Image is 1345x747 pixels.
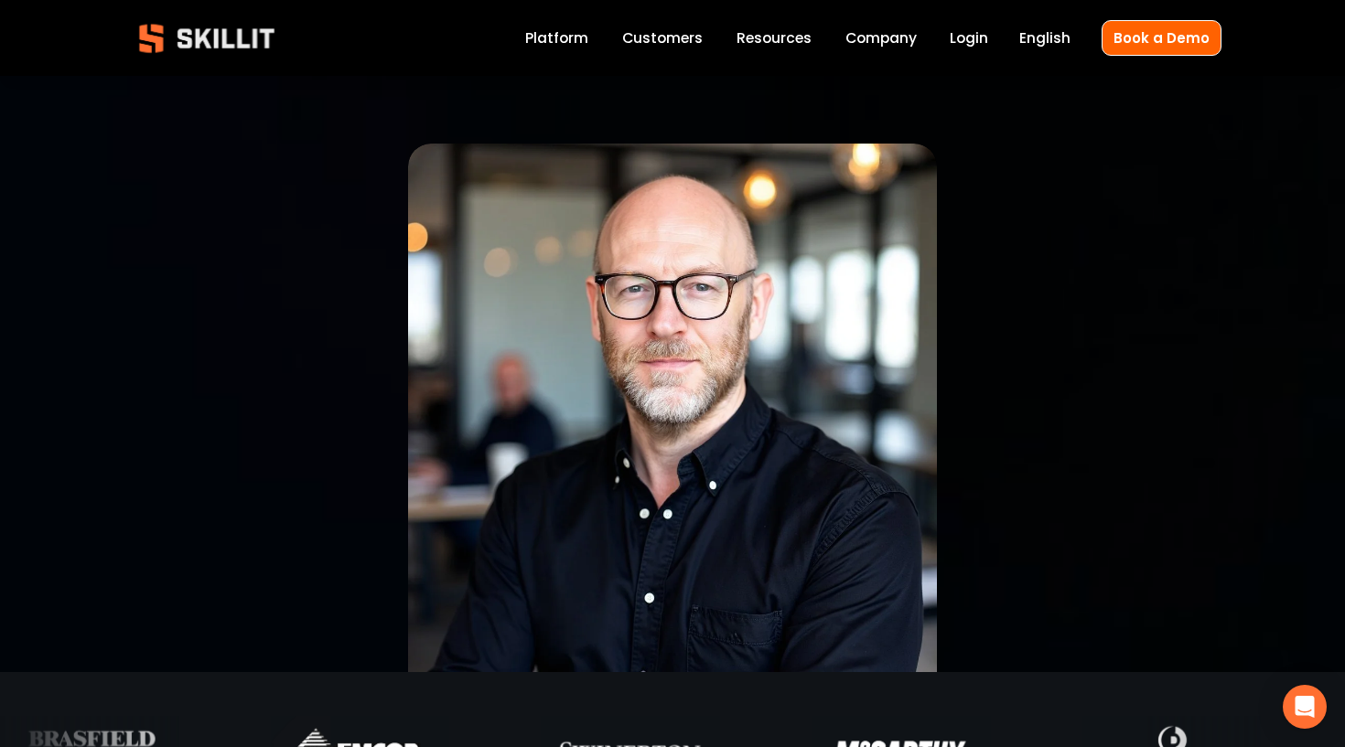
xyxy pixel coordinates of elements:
[1019,27,1071,48] span: English
[622,26,703,50] a: Customers
[1283,685,1327,729] div: Open Intercom Messenger
[1102,20,1221,56] a: Book a Demo
[525,26,588,50] a: Platform
[950,26,988,50] a: Login
[737,26,812,50] a: folder dropdown
[124,11,290,66] img: Skillit
[1019,26,1071,50] div: language picker
[845,26,917,50] a: Company
[737,27,812,48] span: Resources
